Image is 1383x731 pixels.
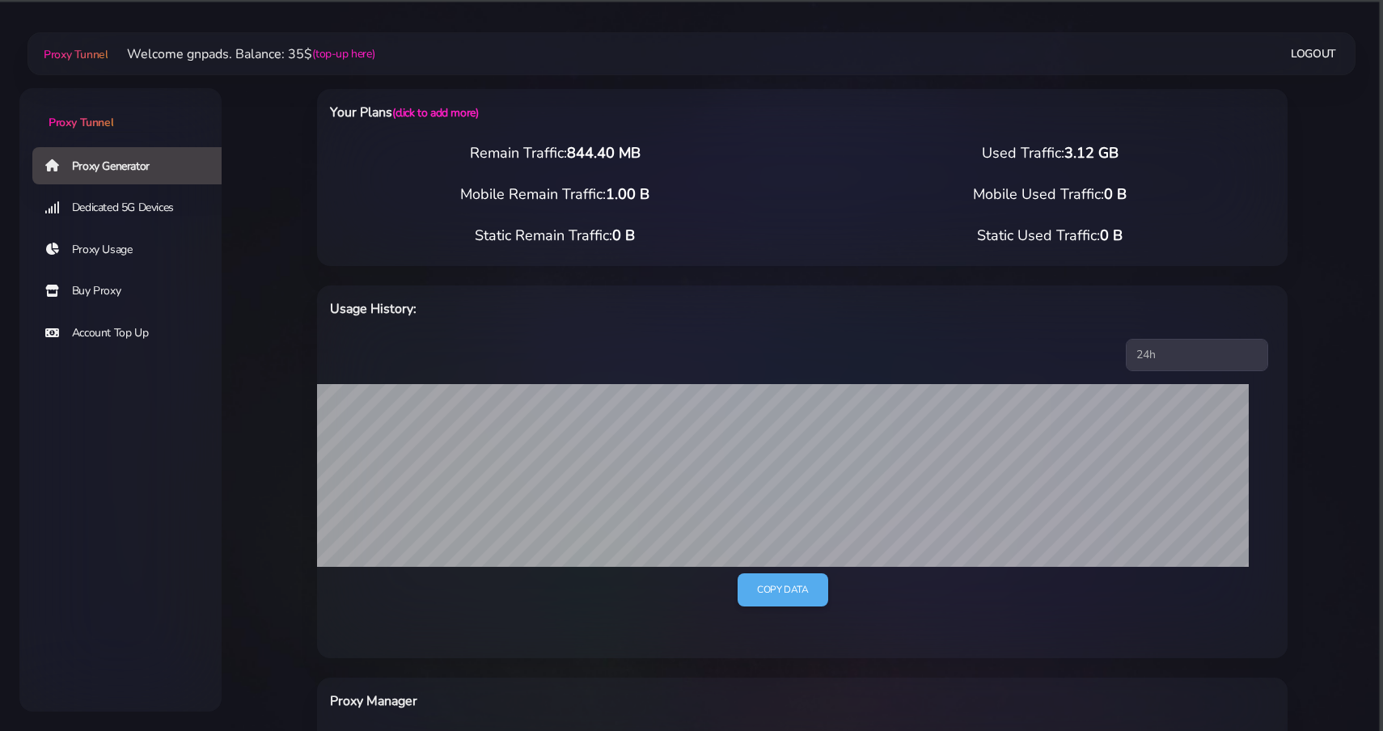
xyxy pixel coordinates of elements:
a: Copy data [738,573,827,606]
h6: Usage History: [330,298,873,319]
span: 3.12 GB [1064,143,1119,163]
div: Used Traffic: [802,142,1297,164]
a: Logout [1291,39,1336,69]
div: Remain Traffic: [307,142,802,164]
span: 1.00 B [606,184,649,204]
span: 844.40 MB [567,143,641,163]
span: 0 B [612,226,635,245]
span: Proxy Tunnel [44,47,108,62]
a: Proxy Tunnel [40,41,108,67]
a: Dedicated 5G Devices [32,189,235,226]
a: (top-up here) [312,45,374,62]
a: (click to add more) [392,105,478,120]
a: Proxy Tunnel [19,88,222,131]
a: Proxy Generator [32,147,235,184]
h6: Proxy Manager [330,691,873,712]
div: Mobile Used Traffic: [802,184,1297,205]
a: Account Top Up [32,315,235,352]
div: Static Used Traffic: [802,225,1297,247]
span: 0 B [1100,226,1123,245]
a: Proxy Usage [32,231,235,268]
li: Welcome gnpads. Balance: 35$ [108,44,374,64]
h6: Your Plans [330,102,873,123]
a: Buy Proxy [32,273,235,310]
iframe: Webchat Widget [1305,653,1363,711]
div: Static Remain Traffic: [307,225,802,247]
div: Mobile Remain Traffic: [307,184,802,205]
span: 0 B [1104,184,1127,204]
span: Proxy Tunnel [49,115,113,130]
